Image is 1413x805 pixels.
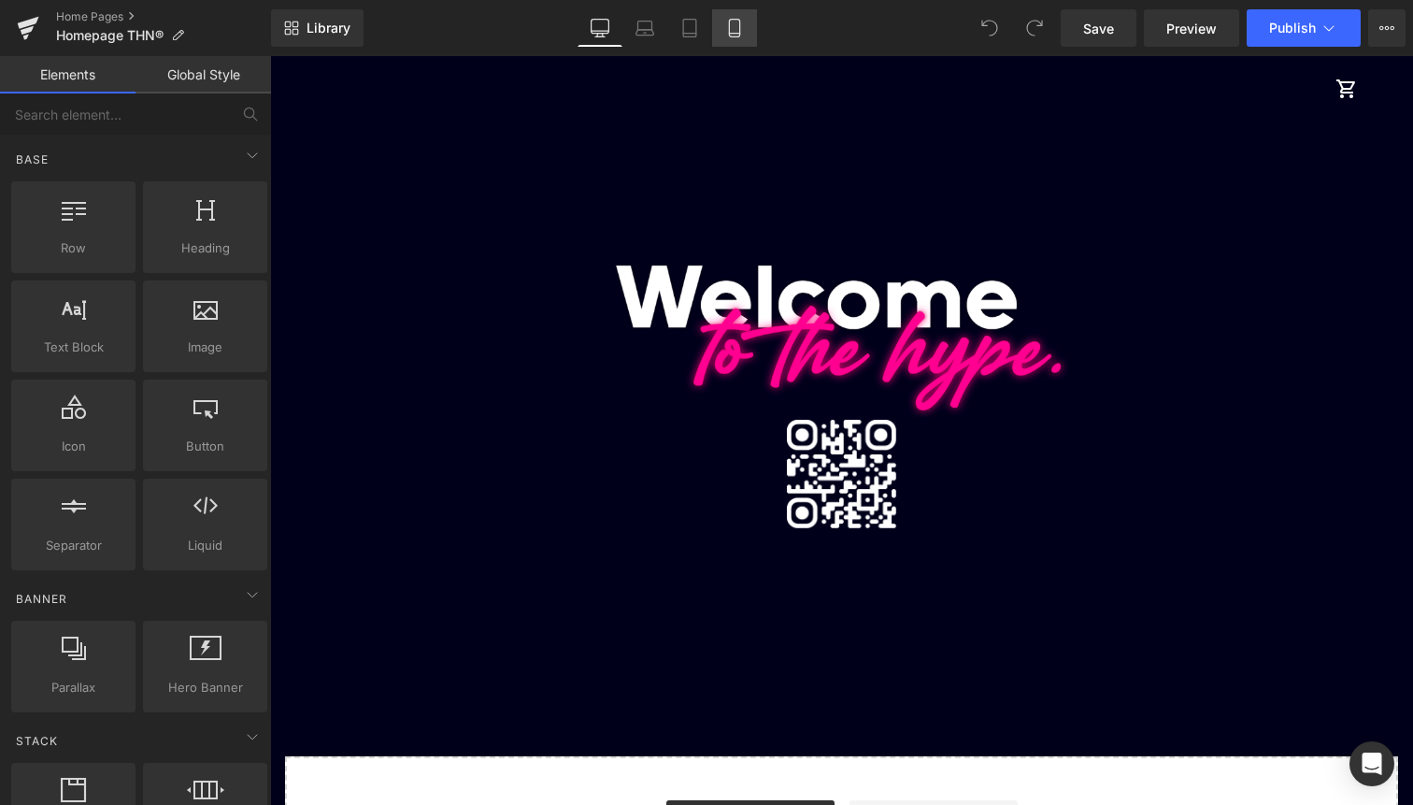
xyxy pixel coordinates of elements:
a: Preview [1144,9,1239,47]
a: Add Single Section [579,744,748,782]
img: website_grey.svg [30,49,45,64]
a: Global Style [136,56,271,93]
span: Heading [149,238,262,258]
span: Image [149,338,262,357]
span: Preview [1166,19,1217,38]
div: Mots-clés [235,110,282,122]
a: Mobile [712,9,757,47]
span: Parallax [17,678,130,697]
img: tab_keywords_by_traffic_grey.svg [215,108,230,123]
span: Liquid [149,536,262,555]
span: Library [307,20,350,36]
img: logo_orange.svg [30,30,45,45]
span: Button [149,437,262,456]
img: tab_domain_overview_orange.svg [78,108,93,123]
button: Publish [1247,9,1361,47]
div: Domaine: [DOMAIN_NAME] [49,49,211,64]
a: Tablet [667,9,712,47]
span: Base [14,151,50,168]
span: Text Block [17,338,130,357]
button: More [1368,9,1406,47]
span: Homepage THN® [56,28,164,43]
div: v 4.0.25 [52,30,92,45]
a: Explore Blocks [396,744,564,782]
span: Publish [1269,21,1316,36]
span: Row [17,238,130,258]
a: Home Pages [56,9,271,24]
a: New Library [271,9,364,47]
span: Banner [14,590,69,608]
div: Open Intercom Messenger [1349,741,1394,786]
span: Icon [17,437,130,456]
div: Domaine [98,110,144,122]
a: Panier [1058,14,1095,51]
span: Hero Banner [149,678,262,697]
button: Redo [1016,9,1053,47]
span: Stack [14,732,60,750]
span: shopping_cart [1065,22,1088,44]
button: Undo [971,9,1008,47]
a: Desktop [578,9,622,47]
span: Save [1083,19,1114,38]
span: Separator [17,536,130,555]
a: Laptop [622,9,667,47]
